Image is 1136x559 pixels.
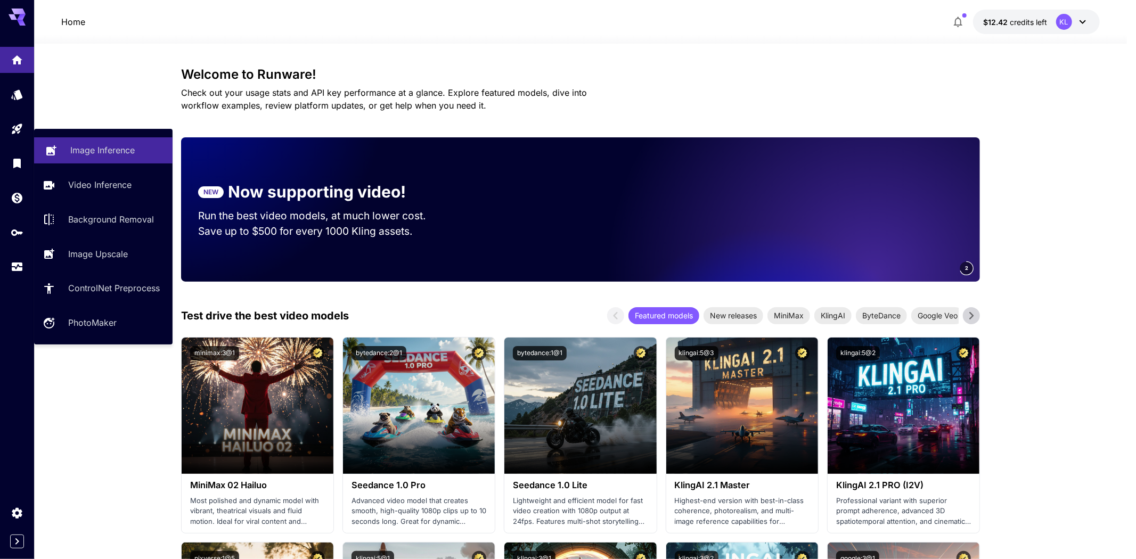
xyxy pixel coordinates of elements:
div: Wallet [11,191,23,204]
span: Featured models [628,310,699,321]
p: Advanced video model that creates smooth, high-quality 1080p clips up to 10 seconds long. Great f... [352,496,486,527]
p: Image Inference [70,144,135,157]
button: minimax:3@1 [190,346,239,360]
div: API Keys [11,226,23,239]
p: Video Inference [68,178,132,191]
p: Most polished and dynamic model with vibrant, theatrical visuals and fluid motion. Ideal for vira... [190,496,325,527]
button: Certified Model – Vetted for best performance and includes a commercial license. [634,346,648,360]
h3: MiniMax 02 Hailuo [190,480,325,490]
a: Video Inference [34,172,173,198]
span: $12.42 [984,18,1010,27]
a: PhotoMaker [34,310,173,336]
div: Models [11,85,23,98]
button: klingai:5@2 [836,346,880,360]
h3: KlingAI 2.1 PRO (I2V) [836,480,971,490]
p: Highest-end version with best-in-class coherence, photorealism, and multi-image reference capabil... [675,496,810,527]
p: Save up to $500 for every 1000 Kling assets. [198,224,446,239]
button: Certified Model – Vetted for best performance and includes a commercial license. [472,346,486,360]
p: Image Upscale [68,248,128,260]
p: Now supporting video! [228,180,406,204]
button: Expand sidebar [10,535,24,548]
button: klingai:5@3 [675,346,718,360]
h3: Welcome to Runware! [181,67,980,82]
button: bytedance:2@1 [352,346,406,360]
p: Home [61,15,85,28]
img: alt [182,338,333,474]
img: alt [828,338,979,474]
p: Test drive the best video models [181,308,349,324]
p: ControlNet Preprocess [68,282,160,294]
p: Background Removal [68,213,154,226]
p: Run the best video models, at much lower cost. [198,208,446,224]
img: alt [666,338,818,474]
h3: Seedance 1.0 Lite [513,480,648,490]
button: Certified Model – Vetted for best performance and includes a commercial license. [795,346,810,360]
nav: breadcrumb [61,15,85,28]
p: Lightweight and efficient model for fast video creation with 1080p output at 24fps. Features mult... [513,496,648,527]
p: NEW [203,187,218,197]
a: Image Inference [34,137,173,163]
h3: Seedance 1.0 Pro [352,480,486,490]
p: Professional variant with superior prompt adherence, advanced 3D spatiotemporal attention, and ci... [836,496,971,527]
img: alt [343,338,495,474]
span: MiniMax [767,310,810,321]
div: Playground [11,122,23,136]
div: Settings [11,506,23,520]
span: New releases [704,310,763,321]
span: KlingAI [814,310,852,321]
div: Library [11,157,23,170]
a: Image Upscale [34,241,173,267]
span: credits left [1010,18,1048,27]
span: 2 [965,264,968,272]
div: Home [11,50,23,63]
button: $12.41884 [973,10,1100,34]
span: Google Veo [911,310,964,321]
img: alt [504,338,656,474]
span: Check out your usage stats and API key performance at a glance. Explore featured models, dive int... [181,87,587,111]
a: ControlNet Preprocess [34,275,173,301]
h3: KlingAI 2.1 Master [675,480,810,490]
div: Usage [11,260,23,274]
button: Certified Model – Vetted for best performance and includes a commercial license. [310,346,325,360]
button: Certified Model – Vetted for best performance and includes a commercial license. [957,346,971,360]
button: bytedance:1@1 [513,346,567,360]
span: ByteDance [856,310,907,321]
div: KL [1056,14,1072,30]
a: Background Removal [34,207,173,233]
p: PhotoMaker [68,316,117,329]
div: $12.41884 [984,17,1048,28]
